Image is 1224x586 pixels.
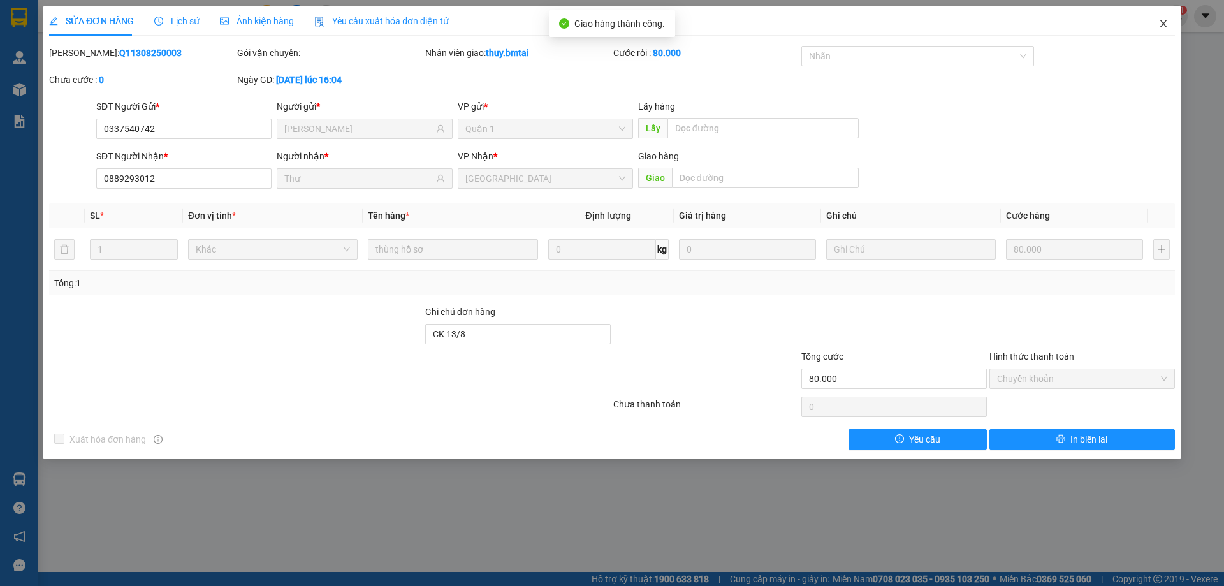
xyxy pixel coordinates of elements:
div: SĐT Người Gửi [96,99,272,114]
th: Ghi chú [821,203,1001,228]
span: printer [1056,434,1065,444]
span: Xuất hóa đơn hàng [64,432,151,446]
span: In biên lai [1070,432,1107,446]
span: Yêu cầu xuất hóa đơn điện tử [314,16,449,26]
b: Q11308250003 [119,48,182,58]
span: VP Nhận [458,151,493,161]
span: Lấy [638,118,667,138]
label: Ghi chú đơn hàng [425,307,495,317]
div: Người gửi [277,99,452,114]
span: exclamation-circle [895,434,904,444]
input: Ghi chú đơn hàng [425,324,611,344]
span: Quận 1 [465,119,625,138]
div: SĐT Người Nhận [96,149,272,163]
div: Nhân viên giao: [425,46,611,60]
span: Yêu cầu [909,432,940,446]
span: Nha Trang [465,169,625,188]
span: check-circle [559,18,569,29]
div: Chưa cước : [49,73,235,87]
span: Tên hàng [368,210,409,221]
input: 0 [679,239,816,260]
span: Giá trị hàng [679,210,726,221]
b: thuy.bmtai [486,48,529,58]
b: 80.000 [653,48,681,58]
button: exclamation-circleYêu cầu [849,429,987,450]
div: Chưa thanh toán [612,397,800,420]
span: close [1158,18,1169,29]
span: edit [49,17,58,26]
span: Định lượng [586,210,631,221]
button: printerIn biên lai [989,429,1175,450]
div: VP gửi [458,99,633,114]
div: Ngày GD: [237,73,423,87]
span: Tổng cước [801,351,843,362]
span: clock-circle [154,17,163,26]
span: Ảnh kiện hàng [220,16,294,26]
input: Ghi Chú [826,239,996,260]
span: user [436,174,445,183]
span: Lấy hàng [638,101,675,112]
span: Chuyển khoản [997,369,1167,388]
input: Dọc đường [672,168,859,188]
span: info-circle [154,435,163,444]
span: Giao hàng thành công. [574,18,665,29]
button: delete [54,239,75,260]
b: 0 [99,75,104,85]
input: Tên người gửi [284,122,433,136]
div: Tổng: 1 [54,276,472,290]
span: picture [220,17,229,26]
div: Người nhận [277,149,452,163]
label: Hình thức thanh toán [989,351,1074,362]
span: user [436,124,445,133]
img: icon [314,17,324,27]
input: 0 [1006,239,1143,260]
button: Close [1146,6,1181,42]
button: plus [1153,239,1170,260]
span: Cước hàng [1006,210,1050,221]
span: Đơn vị tính [188,210,236,221]
input: VD: Bàn, Ghế [368,239,537,260]
span: Lịch sử [154,16,200,26]
span: SL [90,210,100,221]
span: Giao hàng [638,151,679,161]
span: Khác [196,240,350,259]
b: [DATE] lúc 16:04 [276,75,342,85]
input: Tên người nhận [284,172,433,186]
input: Dọc đường [667,118,859,138]
span: kg [656,239,669,260]
span: Giao [638,168,672,188]
span: SỬA ĐƠN HÀNG [49,16,134,26]
div: [PERSON_NAME]: [49,46,235,60]
div: Gói vận chuyển: [237,46,423,60]
div: Cước rồi : [613,46,799,60]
